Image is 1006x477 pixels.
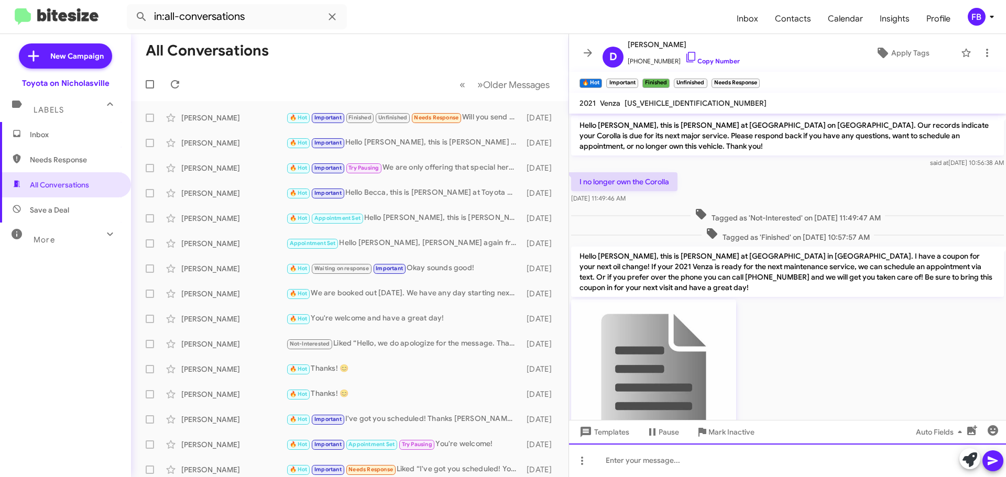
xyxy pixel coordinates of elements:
span: said at [930,159,948,167]
div: [PERSON_NAME] [181,314,286,324]
div: You're welcome and have a great day! [286,313,521,325]
span: 🔥 Hot [290,466,308,473]
div: [DATE] [521,113,560,123]
small: Needs Response [712,79,760,88]
img: 9k= [571,299,736,464]
a: Profile [918,4,959,34]
span: Needs Response [348,466,393,473]
small: 🔥 Hot [579,79,602,88]
div: Hello [PERSON_NAME], this is [PERSON_NAME] at [GEOGRAPHIC_DATA] on [GEOGRAPHIC_DATA]. It's been a... [286,212,521,224]
span: Important [314,466,342,473]
span: Important [376,265,403,272]
button: Next [471,74,556,95]
span: Important [314,441,342,448]
button: Apply Tags [848,43,956,62]
button: FB [959,8,994,26]
a: Insights [871,4,918,34]
span: 🔥 Hot [290,190,308,196]
div: [PERSON_NAME] [181,263,286,274]
span: Needs Response [30,154,119,165]
span: 2021 [579,98,596,108]
div: Liked “I've got you scheduled! You're welcome. Thanks [PERSON_NAME], have a great day!” [286,463,521,475]
div: [DATE] [521,464,560,475]
div: [PERSON_NAME] [181,138,286,148]
div: Okay sounds good! [286,262,521,274]
span: Mark Inactive [708,423,754,441]
span: [PHONE_NUMBER] [628,51,740,66]
div: [DATE] [521,364,560,374]
span: Inbox [728,4,767,34]
div: Hello [PERSON_NAME], this is [PERSON_NAME] at [GEOGRAPHIC_DATA] on [GEOGRAPHIC_DATA]. It's been a... [286,137,521,149]
span: 🔥 Hot [290,365,308,372]
span: Older Messages [483,79,550,91]
div: [PERSON_NAME] [181,163,286,173]
span: 🔥 Hot [290,416,308,423]
span: [DATE] 10:56:38 AM [930,159,1004,167]
div: [PERSON_NAME] [181,439,286,450]
input: Search [127,4,347,29]
span: Templates [577,423,629,441]
span: » [477,78,483,91]
span: Appointment Set [314,215,360,221]
div: [DATE] [521,439,560,450]
span: Finished [348,114,371,121]
a: Contacts [767,4,819,34]
button: Previous [453,74,472,95]
span: Inbox [30,129,119,140]
span: New Campaign [50,51,104,61]
span: 🔥 Hot [290,164,308,171]
div: [DATE] [521,138,560,148]
div: [DATE] [521,238,560,249]
small: Finished [642,79,670,88]
div: Hello [PERSON_NAME], [PERSON_NAME] again from Toyota on [GEOGRAPHIC_DATA]. There is still time th... [286,237,521,249]
span: [DATE] 11:49:46 AM [571,194,626,202]
span: Save a Deal [30,205,69,215]
span: 🔥 Hot [290,441,308,448]
div: [DATE] [521,263,560,274]
span: 🔥 Hot [290,215,308,221]
span: Tagged as 'Finished' on [DATE] 10:57:57 AM [702,227,874,242]
a: Copy Number [685,57,740,65]
button: Mark Inactive [687,423,763,441]
div: Thanks! 😊 [286,363,521,375]
span: « [460,78,465,91]
div: [PERSON_NAME] [181,464,286,475]
span: 🔥 Hot [290,290,308,297]
span: Venza [600,98,620,108]
span: Try Pausing [348,164,379,171]
span: 🔥 Hot [290,315,308,322]
div: [DATE] [521,188,560,198]
div: [PERSON_NAME] [181,364,286,374]
div: [DATE] [521,163,560,173]
span: 🔥 Hot [290,391,308,397]
span: Appointment Set [290,240,336,247]
span: Labels [34,105,64,115]
span: Pause [659,423,679,441]
small: Important [606,79,638,88]
span: All Conversations [30,180,89,190]
div: [DATE] [521,314,560,324]
h1: All Conversations [146,42,269,59]
span: Important [314,190,342,196]
p: Hello [PERSON_NAME], this is [PERSON_NAME] at [GEOGRAPHIC_DATA] in [GEOGRAPHIC_DATA]. I have a co... [571,247,1004,297]
span: Important [314,139,342,146]
div: [PERSON_NAME] [181,213,286,224]
p: Hello [PERSON_NAME], this is [PERSON_NAME] at [GEOGRAPHIC_DATA] on [GEOGRAPHIC_DATA]. Our records... [571,116,1004,156]
div: Hello Becca, this is [PERSON_NAME] at Toyota on [GEOGRAPHIC_DATA]. It's been a while since we hav... [286,187,521,199]
div: [PERSON_NAME] [181,188,286,198]
button: Pause [638,423,687,441]
span: 🔥 Hot [290,265,308,272]
span: Appointment Set [348,441,395,448]
p: I no longer own the Corolla [571,172,677,191]
div: [PERSON_NAME] [181,113,286,123]
nav: Page navigation example [454,74,556,95]
div: [PERSON_NAME] [181,389,286,400]
div: We are booked out [DATE]. We have any day starting next week. [286,287,521,299]
div: We are only offering that special here, I do apologize. [286,162,521,174]
span: 🔥 Hot [290,114,308,121]
span: Calendar [819,4,871,34]
div: FB [968,8,986,26]
button: Auto Fields [907,423,975,441]
div: [DATE] [521,389,560,400]
span: More [34,235,55,245]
